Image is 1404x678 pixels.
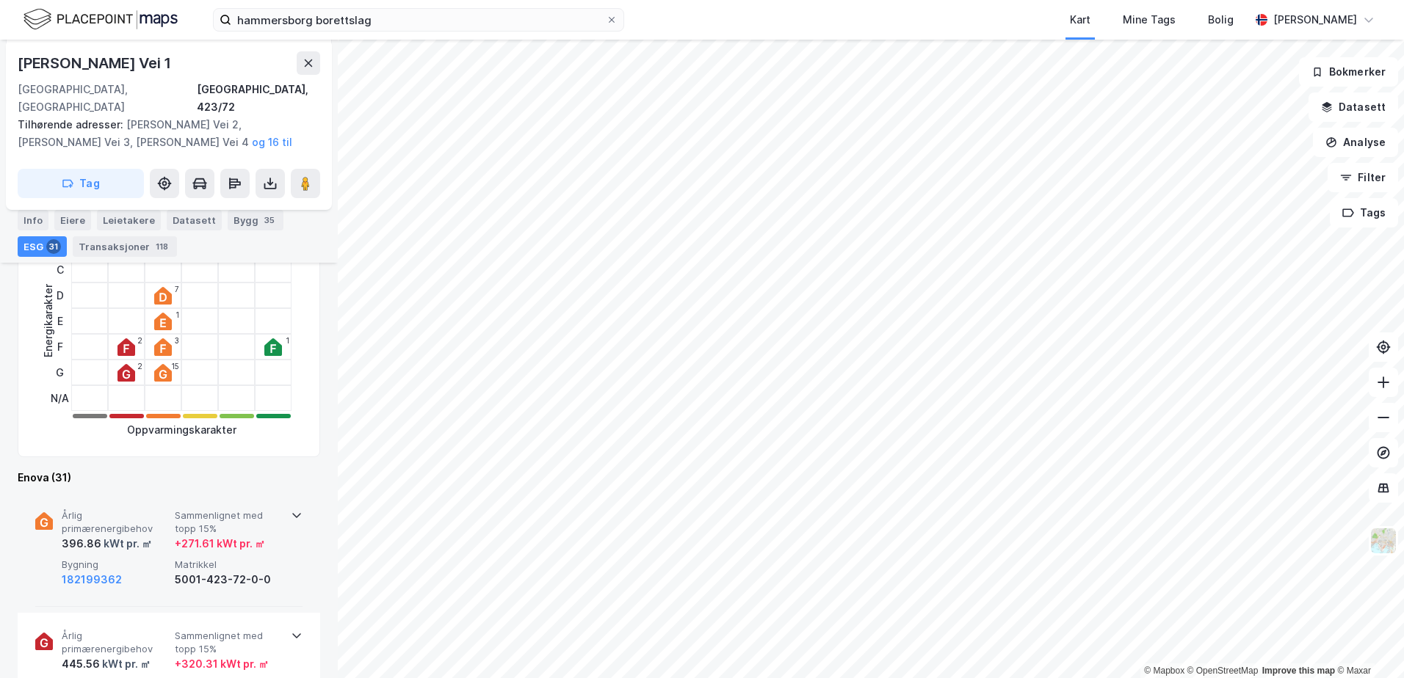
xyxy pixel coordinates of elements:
div: Info [18,210,48,230]
div: Leietakere [97,210,161,230]
iframe: Chat Widget [1331,608,1404,678]
div: Eiere [54,210,91,230]
div: 3 [175,336,179,345]
div: kWt pr. ㎡ [100,655,151,673]
div: 15 [171,362,179,371]
div: Enova (31) [18,469,320,486]
span: Tilhørende adresser: [18,118,126,131]
img: Z [1369,527,1397,555]
button: Filter [1328,163,1398,192]
div: [PERSON_NAME] Vei 2, [PERSON_NAME] Vei 3, [PERSON_NAME] Vei 4 [18,116,308,151]
span: Årlig primærenergibehov [62,630,169,655]
div: G [51,360,69,385]
button: Bokmerker [1299,57,1398,87]
div: Kart [1070,11,1090,29]
div: ESG [18,236,67,257]
div: 2 [137,362,142,371]
div: 35 [261,213,278,227]
div: F [51,334,69,360]
div: 31 [46,239,61,254]
div: N/A [51,385,69,411]
span: Matrikkel [175,558,282,571]
div: Datasett [167,210,222,230]
div: kWt pr. ㎡ [101,535,152,553]
div: 5001-423-72-0-0 [175,571,282,588]
button: Datasett [1309,92,1398,122]
div: Mine Tags [1123,11,1176,29]
div: [GEOGRAPHIC_DATA], 423/72 [197,81,320,116]
div: 118 [153,239,171,254]
a: Improve this map [1262,666,1335,676]
div: Transaksjoner [73,236,177,257]
button: Tags [1330,198,1398,227]
div: D [51,282,69,308]
div: Bolig [1208,11,1234,29]
div: [PERSON_NAME] Vei 1 [18,51,174,75]
div: Energikarakter [40,284,57,357]
div: E [51,308,69,334]
div: Bygg [228,210,283,230]
img: logo.f888ab2527a4732fd821a326f86c7f29.svg [23,7,178,32]
button: 182199362 [62,571,122,588]
div: + 320.31 kWt pr. ㎡ [175,655,269,673]
a: OpenStreetMap [1187,666,1259,676]
div: + 271.61 kWt pr. ㎡ [175,535,265,553]
div: 445.56 [62,655,151,673]
span: Bygning [62,558,169,571]
button: Tag [18,169,144,198]
div: 1 [175,310,179,319]
button: Analyse [1313,128,1398,157]
div: 7 [175,285,179,294]
div: 1 [286,336,289,345]
input: Søk på adresse, matrikkel, gårdeiere, leietakere eller personer [231,9,606,31]
div: C [51,257,69,282]
span: Sammenlignet med topp 15% [175,509,282,535]
a: Mapbox [1144,666,1184,676]
div: 396.86 [62,535,152,553]
span: Årlig primærenergibehov [62,509,169,535]
div: [PERSON_NAME] [1273,11,1357,29]
div: Oppvarmingskarakter [127,421,236,439]
div: 2 [137,336,142,345]
div: [GEOGRAPHIC_DATA], [GEOGRAPHIC_DATA] [18,81,197,116]
span: Sammenlignet med topp 15% [175,630,282,655]
div: Kontrollprogram for chat [1331,608,1404,678]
